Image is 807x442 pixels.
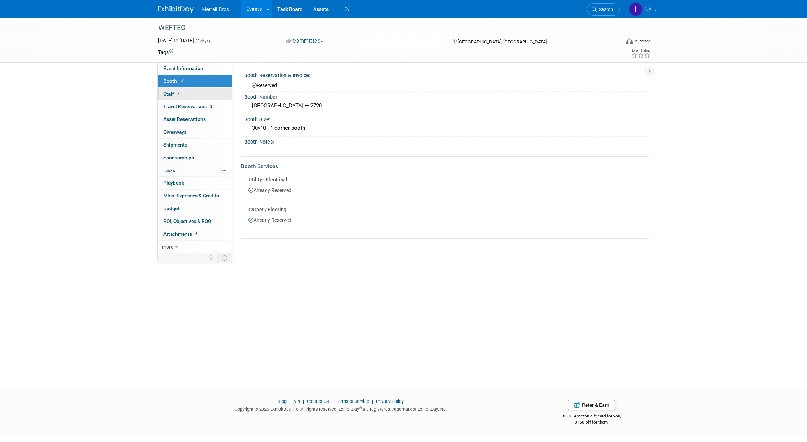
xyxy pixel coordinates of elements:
[534,409,649,425] div: $500 Amazon gift card for you,
[330,399,335,404] span: |
[158,190,232,202] a: Misc. Expenses & Credits
[248,213,644,229] div: Already Reserved
[163,91,181,97] span: Staff
[156,21,609,34] div: WEFTEC
[631,49,650,52] div: Event Rating
[163,231,199,237] span: Attachments
[158,241,232,253] a: more
[158,177,232,189] a: Playbook
[158,164,232,177] a: Tasks
[284,37,326,45] button: Committed
[288,399,292,404] span: |
[158,62,232,75] a: Event Information
[248,206,644,213] div: Carpet / Flooring
[194,231,199,236] span: 6
[163,218,211,224] span: ROI, Objectives & ROO
[163,116,206,122] span: Asset Reservations
[336,399,369,404] a: Terms of Service
[158,100,232,113] a: Travel Reservations2
[158,228,232,240] a: Attachments6
[301,399,306,404] span: |
[195,39,210,43] span: (5 days)
[163,167,175,173] span: Tasks
[163,78,185,84] span: Booth
[376,399,404,404] a: Privacy Policy
[244,114,649,123] div: Booth Size:
[158,49,173,56] td: Tags
[626,38,633,44] img: Format-Inperson.png
[158,75,232,87] a: Booth
[248,183,644,199] div: Already Reserved
[244,137,649,145] div: Booth Notes:
[307,399,329,404] a: Contact Us
[158,113,232,126] a: Asset Reservations
[244,92,649,101] div: Booth Number:
[293,399,300,404] a: API
[241,163,649,170] div: Booth Services
[158,215,232,228] a: ROI, Objectives & ROO
[205,253,218,262] td: Personalize Event Tab Strip
[244,70,649,79] div: Booth Reservation & Invoice:
[534,419,649,425] div: $150 off for them.
[163,155,194,160] span: Sponsorships
[597,7,613,12] span: Search
[202,6,230,12] span: Merrell Bros.
[217,253,232,262] td: Toggle Event Tabs
[568,400,615,410] a: Refer & Earn
[250,100,644,111] div: [GEOGRAPHIC_DATA] — 2720
[359,406,362,410] sup: ®
[587,3,620,16] a: Search
[629,2,643,16] img: Ian Petrocco
[158,151,232,164] a: Sponsorships
[158,126,232,138] a: Giveaways
[180,79,184,83] i: Booth reservation complete
[250,80,644,89] div: Reserved
[163,142,187,148] span: Shipments
[163,103,214,109] span: Travel Reservations
[173,38,179,43] span: to
[578,37,651,48] div: Event Format
[163,193,219,198] span: Misc. Expenses & Credits
[158,139,232,151] a: Shipments
[634,38,651,44] div: In-Person
[248,176,644,183] div: Utility - Electrical
[278,399,287,404] a: Blog
[163,129,187,135] span: Giveaways
[176,91,181,96] span: 8
[163,180,184,186] span: Playbook
[158,404,524,412] div: Copyright © 2025 ExhibitDay, Inc. All rights reserved. ExhibitDay is a registered trademark of Ex...
[209,104,214,109] span: 2
[158,88,232,100] a: Staff8
[370,399,375,404] span: |
[250,123,644,134] div: 30x10 - 1 corner booth
[158,202,232,215] a: Budget
[158,38,194,43] span: [DATE] [DATE]
[458,39,547,44] span: [GEOGRAPHIC_DATA], [GEOGRAPHIC_DATA]
[158,6,194,13] img: ExhibitDay
[162,244,173,250] span: more
[163,206,179,211] span: Budget
[163,65,203,71] span: Event Information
